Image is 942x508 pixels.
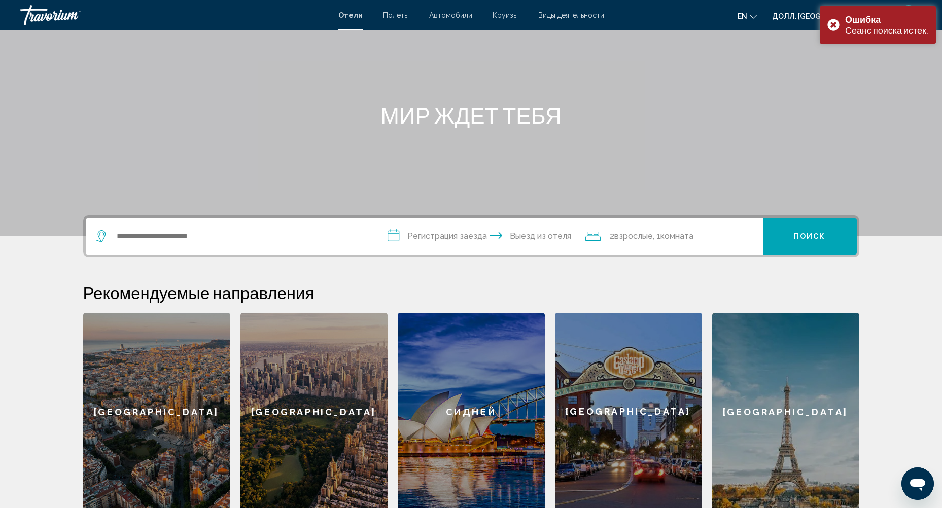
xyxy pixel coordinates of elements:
[845,14,881,25] ya-tr-span: Ошибка
[738,12,747,20] ya-tr-span: en
[83,282,315,303] ya-tr-span: Рекомендуемые направления
[493,11,518,19] a: Круизы
[772,9,880,23] button: Изменить валюту
[251,407,376,417] ya-tr-span: [GEOGRAPHIC_DATA]
[380,102,562,128] ya-tr-span: МИР ЖДЕТ ТЕБЯ
[338,11,363,19] a: Отели
[538,11,604,19] a: Виды деятельности
[772,12,870,20] ya-tr-span: Долл. [GEOGRAPHIC_DATA]
[901,467,934,500] iframe: Кнопка запуска окна обмена сообщениями
[763,218,857,255] button: Поиск
[86,218,857,255] div: Виджет поиска
[794,233,826,241] ya-tr-span: Поиск
[383,11,409,19] a: Полеты
[429,11,472,19] a: Автомобили
[845,25,928,36] ya-tr-span: Сеанс поиска истек.
[723,407,848,417] ya-tr-span: [GEOGRAPHIC_DATA]
[895,5,922,26] button: Пользовательское меню
[660,231,693,241] ya-tr-span: Комната
[653,231,660,241] ya-tr-span: , 1
[614,231,653,241] ya-tr-span: Взрослые
[845,14,928,25] div: Ошибка
[20,5,328,25] a: Травориум
[738,9,757,23] button: Изменить язык
[575,218,763,255] button: Путешественники: 2 взрослых, 0 детей
[446,407,497,417] ya-tr-span: Сидней
[610,231,614,241] ya-tr-span: 2
[377,218,575,255] button: Даты заезда и выезда
[94,407,219,417] ya-tr-span: [GEOGRAPHIC_DATA]
[566,406,691,417] ya-tr-span: [GEOGRAPHIC_DATA]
